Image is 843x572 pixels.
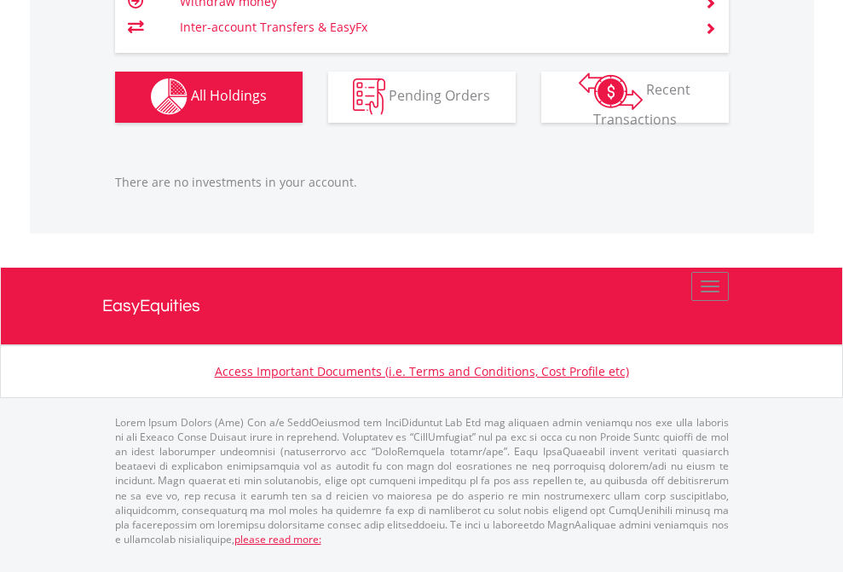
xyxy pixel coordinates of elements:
img: pending_instructions-wht.png [353,78,385,115]
button: Pending Orders [328,72,516,123]
span: Pending Orders [389,86,490,105]
p: Lorem Ipsum Dolors (Ame) Con a/e SeddOeiusmod tem InciDiduntut Lab Etd mag aliquaen admin veniamq... [115,415,729,546]
a: EasyEquities [102,268,742,344]
a: please read more: [234,532,321,546]
p: There are no investments in your account. [115,174,729,191]
a: Access Important Documents (i.e. Terms and Conditions, Cost Profile etc) [215,363,629,379]
button: All Holdings [115,72,303,123]
img: holdings-wht.png [151,78,188,115]
img: transactions-zar-wht.png [579,72,643,110]
span: All Holdings [191,86,267,105]
button: Recent Transactions [541,72,729,123]
td: Inter-account Transfers & EasyFx [180,14,684,40]
span: Recent Transactions [593,80,691,129]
